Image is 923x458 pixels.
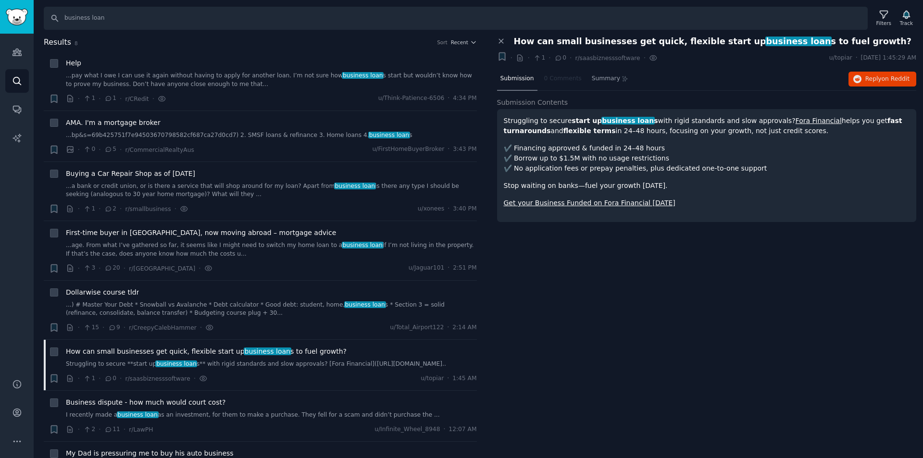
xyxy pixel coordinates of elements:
span: 1 [83,374,95,383]
span: Dollarwise course tldr [66,287,139,297]
span: · [124,263,125,273]
a: ...pay what I owe I can use it again without having to apply for another loan. I’m not sure howbu... [66,72,477,88]
span: 5 [104,145,116,154]
span: · [99,94,100,104]
button: Recent [451,39,477,46]
span: 9 [108,323,120,332]
span: · [78,94,80,104]
div: Sort [437,39,448,46]
span: r/CRedit [125,96,149,102]
span: · [99,263,100,273]
span: u/Infinite_Wheel_8948 [374,425,440,434]
span: u/topiar [421,374,444,383]
a: How can small businesses get quick, flexible start upbusiness loans to fuel growth? [66,347,347,357]
span: · [856,54,858,62]
span: Help [66,58,81,68]
span: How can small businesses get quick, flexible start up s to fuel growth? [514,37,911,47]
strong: fast turnarounds [504,117,902,135]
span: business loan [344,301,386,308]
p: ✔️ Financing approved & funded in 24–48 hours ✔️ Borrow up to $1.5M with no usage restrictions ✔️... [504,143,910,173]
span: u/topiar [829,54,852,62]
span: 2:51 PM [453,264,476,272]
span: 1 [83,94,95,103]
span: business loan [117,411,159,418]
span: 1:45 AM [452,374,476,383]
span: Reply [865,75,910,84]
span: r/CommercialRealtyAus [125,147,194,153]
span: · [78,322,80,333]
span: 0 [83,145,95,154]
span: business loan [368,132,410,138]
span: 11 [104,425,120,434]
a: Fora Financial [796,117,842,124]
a: Business dispute - how much would court cost? [66,397,225,408]
span: · [443,425,445,434]
span: business loan [155,360,197,367]
span: business loan [244,347,291,355]
span: · [124,322,125,333]
span: · [511,53,512,63]
strong: start up s [572,117,658,124]
span: [DATE] 1:45:29 AM [861,54,916,62]
span: r/saasbiznesssoftware [575,55,640,62]
span: Recent [451,39,468,46]
span: 1 [104,94,116,103]
span: 2 [83,425,95,434]
span: 0 [104,374,116,383]
span: business loan [342,72,384,79]
span: u/FirstHomeBuyerBroker [373,145,445,154]
span: r/LawPH [129,426,153,433]
span: · [99,373,100,384]
button: Replyon Reddit [848,72,916,87]
span: · [448,145,449,154]
span: r/CreepyCalebHammer [129,324,197,331]
span: business loan [765,37,832,46]
span: · [527,53,529,63]
span: r/saasbiznesssoftware [125,375,190,382]
span: · [175,204,176,214]
span: business loan [342,242,384,248]
span: · [78,204,80,214]
span: 15 [83,323,99,332]
span: 1 [83,205,95,213]
span: · [120,204,122,214]
a: ...) # Master Your Debt * Snowball vs Avalanche * Debt calculator * Good debt: student, home,busi... [66,301,477,318]
span: · [644,53,646,63]
a: ...bp&s=69b425751f7e94503670798582cf687ca27d0cd7) 2. SMSF loans & refinance 3. Home loans 4.busin... [66,131,477,140]
a: ...age. From what I’ve gathered so far, it seems like I might need to switch my home loan to abus... [66,241,477,258]
span: u/Total_Airport122 [390,323,444,332]
span: · [78,145,80,155]
p: Stop waiting on banks—fuel your growth [DATE]. [504,181,910,191]
p: Struggling to secure with rigid standards and slow approvals? helps you get and in 24–48 hours, f... [504,116,910,136]
span: r/smallbusiness [125,206,171,212]
span: · [99,204,100,214]
div: Track [900,20,913,26]
a: I recently made abusiness loanas an investment, for them to make a purchase. They fell for a scam... [66,411,477,420]
span: 3 [83,264,95,272]
span: Summary [592,74,620,83]
a: Buying a Car Repair Shop as of [DATE] [66,169,195,179]
span: 20 [104,264,120,272]
a: AMA. I'm a mortgage broker [66,118,161,128]
div: Filters [876,20,891,26]
span: · [78,263,80,273]
a: First-time buyer in [GEOGRAPHIC_DATA], now moving abroad – mortgage advice [66,228,336,238]
span: · [549,53,550,63]
span: u/Jaguar101 [409,264,444,272]
span: · [99,424,100,434]
span: Submission [500,74,534,83]
span: · [448,205,449,213]
span: u/xonees [418,205,444,213]
span: · [78,424,80,434]
span: · [120,94,122,104]
a: Struggling to secure **start upbusiness loans** with rigid standards and slow approvals? [Fora Fi... [66,360,477,369]
span: · [120,373,122,384]
span: Results [44,37,71,49]
span: 3:40 PM [453,205,476,213]
span: · [99,145,100,155]
span: · [447,374,449,383]
span: 2:14 AM [452,323,476,332]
